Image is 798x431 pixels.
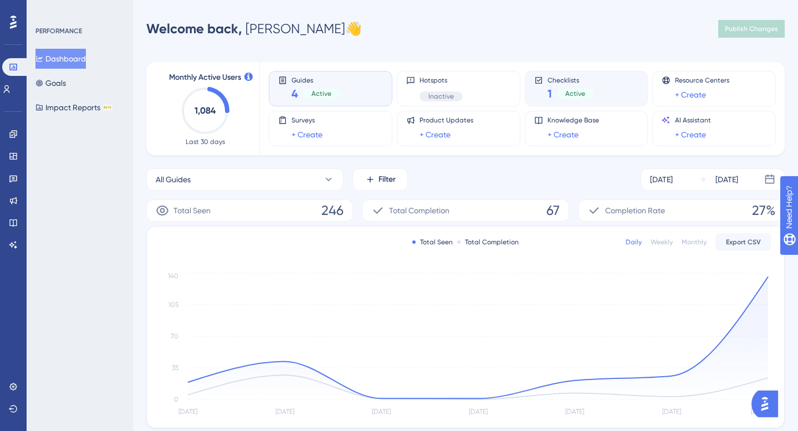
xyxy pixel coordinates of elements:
[186,137,225,146] span: Last 30 days
[548,128,579,141] a: + Create
[546,202,560,219] span: 67
[548,86,552,101] span: 1
[626,238,642,247] div: Daily
[675,76,729,85] span: Resource Centers
[428,92,454,101] span: Inactive
[662,408,681,415] tspan: [DATE]
[412,238,453,247] div: Total Seen
[291,76,340,84] span: Guides
[650,173,673,186] div: [DATE]
[146,168,344,191] button: All Guides
[718,20,785,38] button: Publish Changes
[35,27,82,35] div: PERFORMANCE
[675,128,706,141] a: + Create
[146,20,362,38] div: [PERSON_NAME] 👋
[169,71,241,84] span: Monthly Active Users
[311,89,331,98] span: Active
[457,238,519,247] div: Total Completion
[565,408,584,415] tspan: [DATE]
[469,408,488,415] tspan: [DATE]
[321,202,344,219] span: 246
[172,364,178,372] tspan: 35
[715,173,738,186] div: [DATE]
[548,116,599,125] span: Knowledge Base
[178,408,197,415] tspan: [DATE]
[751,387,785,420] iframe: UserGuiding AI Assistant Launcher
[173,204,211,217] span: Total Seen
[565,89,585,98] span: Active
[378,173,396,186] span: Filter
[291,86,298,101] span: 4
[682,238,707,247] div: Monthly
[35,73,66,93] button: Goals
[26,3,69,16] span: Need Help?
[168,272,178,280] tspan: 140
[35,98,112,117] button: Impact ReportsBETA
[715,233,771,251] button: Export CSV
[352,168,408,191] button: Filter
[168,301,178,309] tspan: 105
[35,49,86,69] button: Dashboard
[725,24,778,33] span: Publish Changes
[174,396,178,403] tspan: 0
[171,332,178,340] tspan: 70
[752,202,775,219] span: 27%
[420,76,463,85] span: Hotspots
[389,204,449,217] span: Total Completion
[420,116,473,125] span: Product Updates
[103,105,112,110] div: BETA
[146,20,242,37] span: Welcome back,
[291,116,323,125] span: Surveys
[651,238,673,247] div: Weekly
[275,408,294,415] tspan: [DATE]
[195,105,216,116] text: 1,084
[420,128,451,141] a: + Create
[726,238,761,247] span: Export CSV
[372,408,391,415] tspan: [DATE]
[751,408,770,415] tspan: [DATE]
[291,128,323,141] a: + Create
[156,173,191,186] span: All Guides
[605,204,665,217] span: Completion Rate
[548,76,594,84] span: Checklists
[675,88,706,101] a: + Create
[675,116,711,125] span: AI Assistant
